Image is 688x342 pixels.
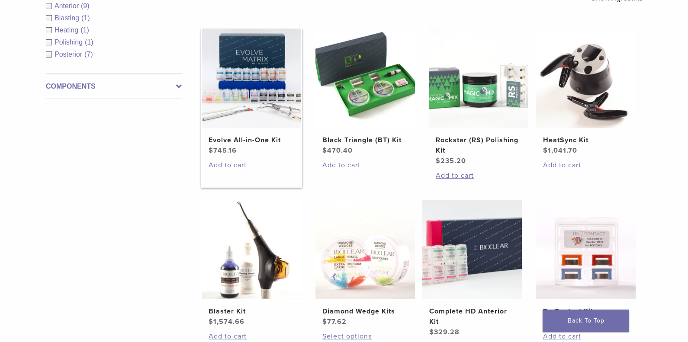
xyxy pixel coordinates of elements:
span: (9) [81,2,90,10]
span: Heating [55,26,80,34]
span: $ [429,328,434,336]
a: Evolve All-in-One KitEvolve All-in-One Kit $745.16 [201,29,302,156]
a: Black Triangle (BT) KitBlack Triangle (BT) Kit $470.40 [315,29,416,156]
a: Select options for “Diamond Wedge Kits” [322,331,408,342]
a: TruContact KitTruContact Kit $58.68 [536,200,637,327]
img: TruContact Kit [536,200,636,299]
h2: HeatSync Kit [543,135,629,145]
img: Rockstar (RS) Polishing Kit [429,29,528,128]
h2: Black Triangle (BT) Kit [322,135,408,145]
h2: Complete HD Anterior Kit [429,306,515,327]
span: (7) [84,51,93,58]
span: $ [209,317,213,326]
a: Back To Top [543,310,629,332]
span: $ [436,157,440,165]
a: Diamond Wedge KitsDiamond Wedge Kits $77.62 [315,200,416,327]
span: (1) [81,14,90,22]
span: (1) [80,26,89,34]
a: Blaster KitBlaster Kit $1,574.66 [201,200,302,327]
img: Black Triangle (BT) Kit [315,29,415,128]
span: (1) [85,38,93,46]
a: Rockstar (RS) Polishing KitRockstar (RS) Polishing Kit $235.20 [428,29,529,166]
img: HeatSync Kit [536,29,636,128]
img: Diamond Wedge Kits [315,200,415,299]
h2: TruContact Kit [543,306,629,316]
bdi: 329.28 [429,328,460,336]
a: Complete HD Anterior KitComplete HD Anterior Kit $329.28 [422,200,523,337]
bdi: 745.16 [209,146,237,155]
h2: Rockstar (RS) Polishing Kit [436,135,521,156]
img: Complete HD Anterior Kit [422,200,522,299]
a: Add to cart: “Rockstar (RS) Polishing Kit” [436,170,521,181]
a: HeatSync KitHeatSync Kit $1,041.70 [536,29,637,156]
span: $ [543,146,548,155]
a: Add to cart: “TruContact Kit” [543,331,629,342]
span: $ [322,317,327,326]
h2: Diamond Wedge Kits [322,306,408,316]
a: Add to cart: “HeatSync Kit” [543,160,629,170]
span: Posterior [55,51,84,58]
span: Polishing [55,38,85,46]
span: Blasting [55,14,81,22]
a: Add to cart: “Evolve All-in-One Kit” [209,160,294,170]
span: $ [209,146,213,155]
bdi: 1,574.66 [209,317,244,326]
img: Blaster Kit [202,200,301,299]
bdi: 77.62 [322,317,347,326]
a: Add to cart: “Blaster Kit” [209,331,294,342]
h2: Blaster Kit [209,306,294,316]
h2: Evolve All-in-One Kit [209,135,294,145]
a: Add to cart: “Black Triangle (BT) Kit” [322,160,408,170]
bdi: 470.40 [322,146,353,155]
img: Evolve All-in-One Kit [202,29,301,128]
label: Components [46,81,182,92]
span: $ [322,146,327,155]
bdi: 235.20 [436,157,466,165]
span: Anterior [55,2,81,10]
bdi: 1,041.70 [543,146,577,155]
